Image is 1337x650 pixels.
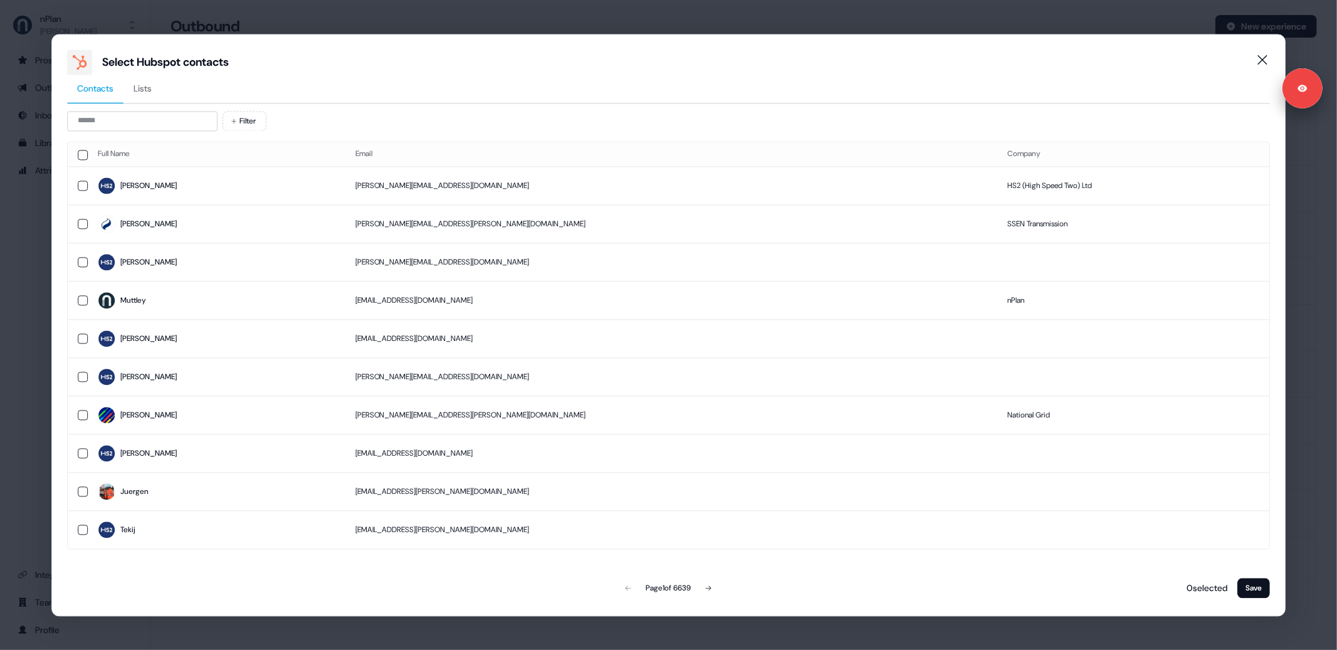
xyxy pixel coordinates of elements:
[345,473,997,511] td: [EMAIL_ADDRESS][PERSON_NAME][DOMAIN_NAME]
[345,205,997,243] td: [PERSON_NAME][EMAIL_ADDRESS][PERSON_NAME][DOMAIN_NAME]
[345,142,997,167] th: Email
[345,396,997,434] td: [PERSON_NAME][EMAIL_ADDRESS][PERSON_NAME][DOMAIN_NAME]
[345,434,997,473] td: [EMAIL_ADDRESS][DOMAIN_NAME]
[646,582,691,594] div: Page 1 of 6639
[120,180,177,192] div: [PERSON_NAME]
[1250,47,1275,72] button: Close
[345,167,997,205] td: [PERSON_NAME][EMAIL_ADDRESS][DOMAIN_NAME]
[345,358,997,396] td: [PERSON_NAME][EMAIL_ADDRESS][DOMAIN_NAME]
[1182,582,1227,594] p: 0 selected
[134,82,152,95] span: Lists
[223,111,266,131] button: Filter
[120,333,177,345] div: [PERSON_NAME]
[120,448,177,460] div: [PERSON_NAME]
[102,55,229,70] div: Select Hubspot contacts
[997,205,1269,243] td: SSEN Transmission
[1237,578,1270,598] button: Save
[997,396,1269,434] td: National Grid
[345,511,997,549] td: [EMAIL_ADDRESS][PERSON_NAME][DOMAIN_NAME]
[997,167,1269,205] td: HS2 (High Speed Two) Ltd
[120,486,149,498] div: Juergen
[120,524,135,537] div: Tekij
[345,281,997,320] td: [EMAIL_ADDRESS][DOMAIN_NAME]
[345,243,997,281] td: [PERSON_NAME][EMAIL_ADDRESS][DOMAIN_NAME]
[120,218,177,231] div: [PERSON_NAME]
[997,142,1269,167] th: Company
[345,320,997,358] td: [EMAIL_ADDRESS][DOMAIN_NAME]
[88,142,345,167] th: Full Name
[120,371,177,384] div: [PERSON_NAME]
[120,256,177,269] div: [PERSON_NAME]
[77,82,113,95] span: Contacts
[120,409,177,422] div: [PERSON_NAME]
[997,281,1269,320] td: nPlan
[120,295,146,307] div: Muttley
